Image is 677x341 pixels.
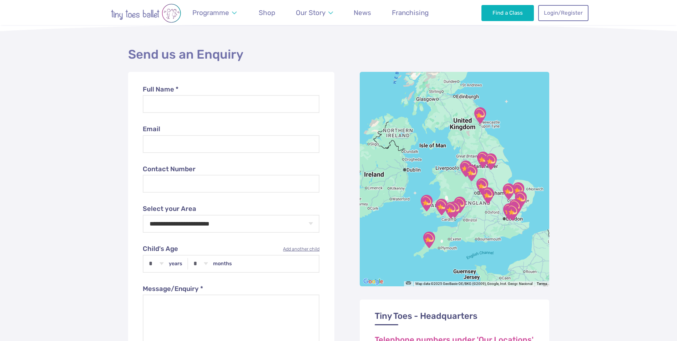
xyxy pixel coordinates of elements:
[392,9,429,17] span: Franchising
[500,203,518,221] div: Dartford, Bexley & Sidcup
[259,9,275,17] span: Shop
[446,201,464,218] div: Cardiff
[500,183,517,201] div: Cambridge
[143,244,320,254] label: Child's Age
[506,198,524,216] div: Essex West (Wickford, Basildon & Orsett)
[433,198,450,216] div: Swansea, Neath Port Talbot and Llanelli
[362,277,385,286] img: Google
[169,261,182,267] label: years
[256,4,279,21] a: Shop
[389,4,432,21] a: Franchising
[192,9,229,17] span: Programme
[143,124,320,134] label: Email
[375,311,534,326] h3: Tiny Toes - Headquarters
[213,261,232,267] label: months
[445,201,463,218] div: Newport
[89,4,203,23] img: tiny toes ballet
[537,282,547,286] a: Terms (opens in new tab)
[354,9,371,17] span: News
[471,107,489,124] div: Newcastle Upon Tyne
[451,196,469,214] div: Monmouthshire, Torfaen & Blaenau Gwent
[415,282,532,286] span: Map data ©2025 GeoBasis-DE/BKG (©2009), Google, Inst. Geogr. Nacional
[482,153,500,170] div: North Nottinghamshire & South Yorkshire
[509,182,527,199] div: Suffolk
[362,277,385,286] a: Open this area in Google Maps (opens a new window)
[143,85,320,95] label: Full Name *
[143,204,320,214] label: Select your Area
[504,203,521,221] div: Gravesend & Medway
[143,164,320,174] label: Contact Number
[473,177,491,195] div: Warwickshire
[292,4,336,21] a: Our Story
[189,4,240,21] a: Programme
[474,151,492,169] div: Sheffield & North Derbyshire
[538,5,588,21] a: Login/Register
[128,47,549,63] h2: Send us an Enquiry
[481,5,534,21] a: Find a Class
[442,201,460,219] div: Bridgend & Vale of Glamorgan
[418,194,435,212] div: Pembrokeshire
[406,281,411,289] button: Keyboard shortcuts
[512,191,530,208] div: Colchester
[479,187,497,204] div: Northamptonshire (South) & Oxfordshire (North)
[296,9,325,17] span: Our Story
[463,164,480,182] div: Staffordshire
[350,4,375,21] a: News
[420,231,438,249] div: Cornwall & Devon
[143,284,320,294] label: Message/Enquiry *
[457,160,475,178] div: Cheshire East
[283,246,319,252] a: Add another child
